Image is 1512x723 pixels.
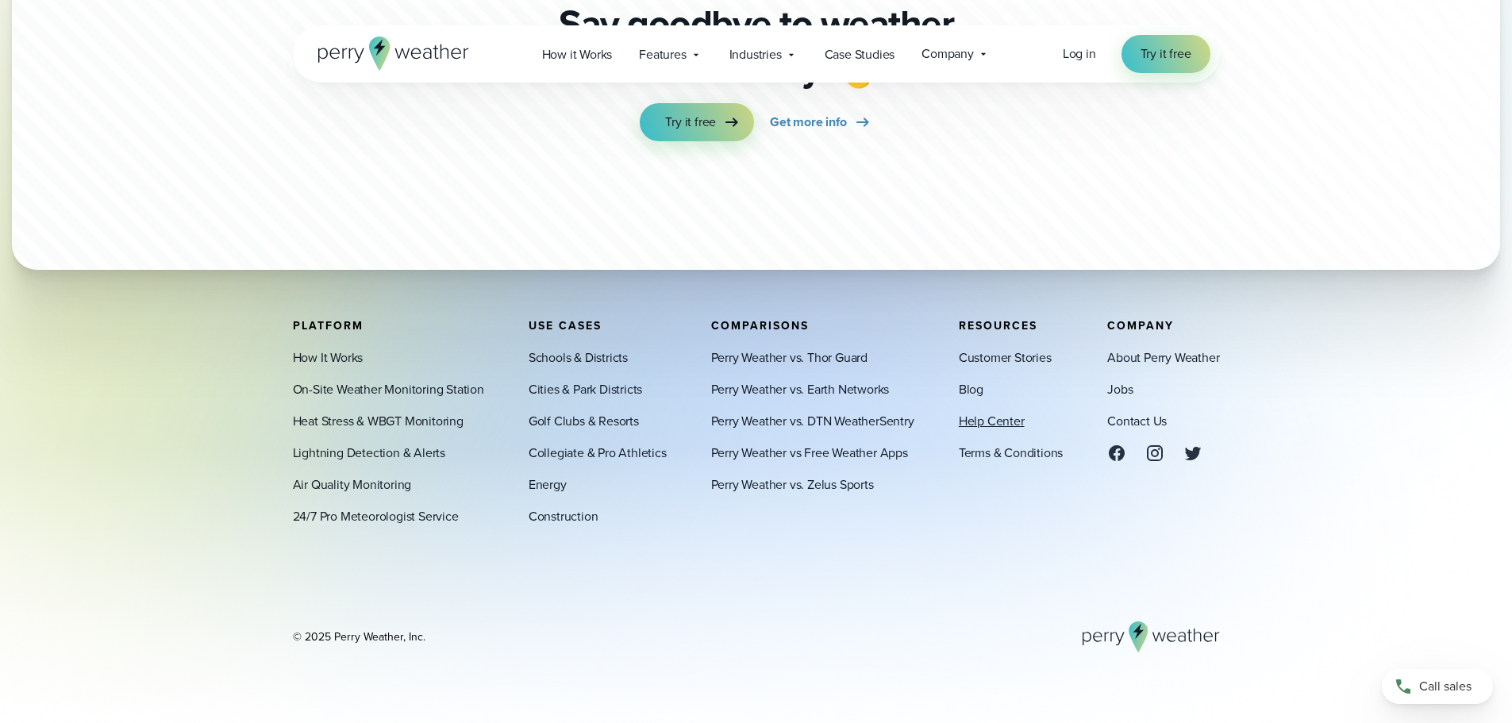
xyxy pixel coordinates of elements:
[1063,44,1096,63] a: Log in
[529,38,626,71] a: How it Works
[770,103,871,141] a: Get more info
[711,475,874,494] a: Perry Weather vs. Zelus Sports
[811,38,909,71] a: Case Studies
[1141,44,1191,63] span: Try it free
[293,475,412,494] a: Air Quality Monitoring
[639,45,686,64] span: Features
[529,475,567,494] a: Energy
[711,444,908,463] a: Perry Weather vs Free Weather Apps
[529,412,639,431] a: Golf Clubs & Resorts
[529,380,642,399] a: Cities & Park Districts
[640,103,754,141] a: Try it free
[711,380,890,399] a: Perry Weather vs. Earth Networks
[665,113,716,132] span: Try it free
[293,507,459,526] a: 24/7 Pro Meteorologist Service
[959,348,1052,367] a: Customer Stories
[1107,348,1219,367] a: About Perry Weather
[293,317,364,334] span: Platform
[959,412,1025,431] a: Help Center
[293,412,464,431] a: Heat Stress & WBGT Monitoring
[1121,35,1210,73] a: Try it free
[959,380,983,399] a: Blog
[1107,317,1174,334] span: Company
[529,317,602,334] span: Use Cases
[553,2,960,90] p: Say goodbye to weather uncertainty 👋
[542,45,613,64] span: How it Works
[1107,380,1133,399] a: Jobs
[770,113,846,132] span: Get more info
[529,348,628,367] a: Schools & Districts
[825,45,895,64] span: Case Studies
[959,317,1037,334] span: Resources
[529,507,598,526] a: Construction
[293,629,425,645] div: © 2025 Perry Weather, Inc.
[711,412,914,431] a: Perry Weather vs. DTN WeatherSentry
[711,317,809,334] span: Comparisons
[529,444,667,463] a: Collegiate & Pro Athletics
[293,348,364,367] a: How It Works
[921,44,974,63] span: Company
[959,444,1063,463] a: Terms & Conditions
[293,444,445,463] a: Lightning Detection & Alerts
[293,380,484,399] a: On-Site Weather Monitoring Station
[729,45,782,64] span: Industries
[1382,669,1493,704] a: Call sales
[1107,412,1167,431] a: Contact Us
[711,348,868,367] a: Perry Weather vs. Thor Guard
[1419,677,1472,696] span: Call sales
